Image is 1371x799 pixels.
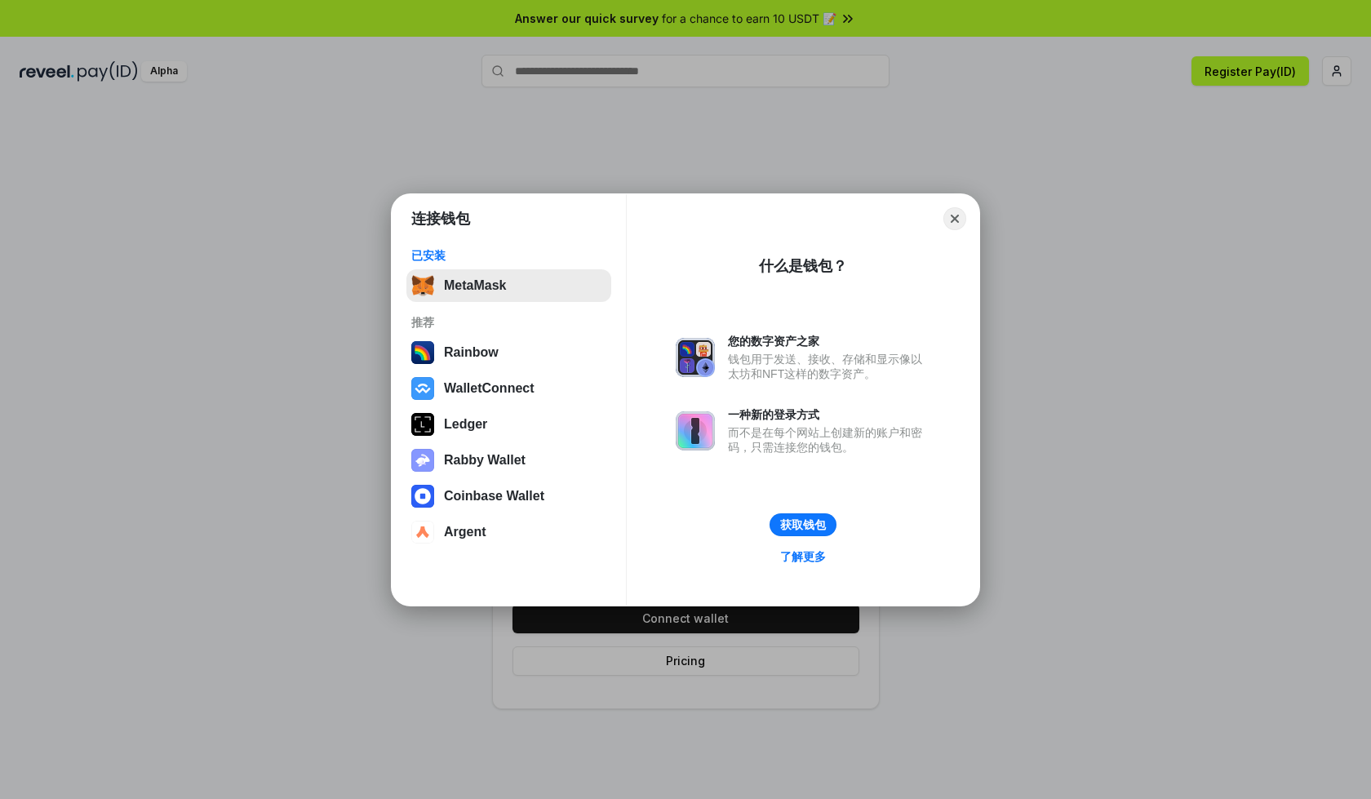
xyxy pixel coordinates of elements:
[411,413,434,436] img: svg+xml,%3Csvg%20xmlns%3D%22http%3A%2F%2Fwww.w3.org%2F2000%2Fsvg%22%20width%3D%2228%22%20height%3...
[676,338,715,377] img: svg+xml,%3Csvg%20xmlns%3D%22http%3A%2F%2Fwww.w3.org%2F2000%2Fsvg%22%20fill%3D%22none%22%20viewBox...
[759,256,847,276] div: 什么是钱包？
[770,546,836,567] a: 了解更多
[406,444,611,477] button: Rabby Wallet
[411,315,606,330] div: 推荐
[728,334,930,348] div: 您的数字资产之家
[406,269,611,302] button: MetaMask
[444,345,499,360] div: Rainbow
[411,248,606,263] div: 已安装
[444,489,544,504] div: Coinbase Wallet
[406,480,611,513] button: Coinbase Wallet
[406,372,611,405] button: WalletConnect
[676,411,715,451] img: svg+xml,%3Csvg%20xmlns%3D%22http%3A%2F%2Fwww.w3.org%2F2000%2Fsvg%22%20fill%3D%22none%22%20viewBox...
[728,407,930,422] div: 一种新的登录方式
[411,209,470,229] h1: 连接钱包
[406,516,611,548] button: Argent
[411,521,434,544] img: svg+xml,%3Csvg%20width%3D%2228%22%20height%3D%2228%22%20viewBox%3D%220%200%2028%2028%22%20fill%3D...
[411,341,434,364] img: svg+xml,%3Csvg%20width%3D%22120%22%20height%3D%22120%22%20viewBox%3D%220%200%20120%20120%22%20fil...
[411,485,434,508] img: svg+xml,%3Csvg%20width%3D%2228%22%20height%3D%2228%22%20viewBox%3D%220%200%2028%2028%22%20fill%3D...
[444,417,487,432] div: Ledger
[411,449,434,472] img: svg+xml,%3Csvg%20xmlns%3D%22http%3A%2F%2Fwww.w3.org%2F2000%2Fsvg%22%20fill%3D%22none%22%20viewBox...
[770,513,836,536] button: 获取钱包
[444,453,526,468] div: Rabby Wallet
[780,549,826,564] div: 了解更多
[411,377,434,400] img: svg+xml,%3Csvg%20width%3D%2228%22%20height%3D%2228%22%20viewBox%3D%220%200%2028%2028%22%20fill%3D...
[728,352,930,381] div: 钱包用于发送、接收、存储和显示像以太坊和NFT这样的数字资产。
[444,525,486,539] div: Argent
[728,425,930,455] div: 而不是在每个网站上创建新的账户和密码，只需连接您的钱包。
[780,517,826,532] div: 获取钱包
[444,381,535,396] div: WalletConnect
[444,278,506,293] div: MetaMask
[943,207,966,230] button: Close
[406,336,611,369] button: Rainbow
[406,408,611,441] button: Ledger
[411,274,434,297] img: svg+xml,%3Csvg%20fill%3D%22none%22%20height%3D%2233%22%20viewBox%3D%220%200%2035%2033%22%20width%...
